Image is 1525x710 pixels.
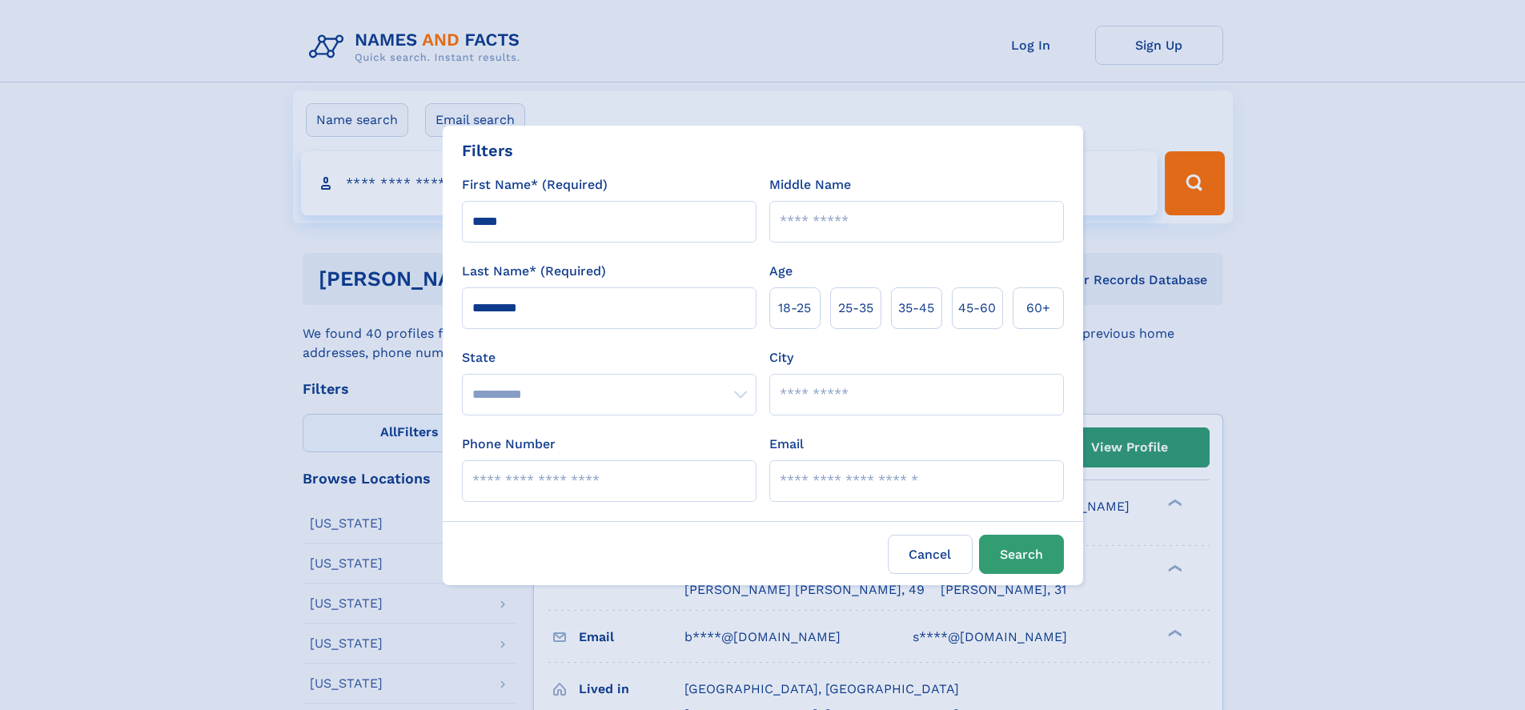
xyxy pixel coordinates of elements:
button: Search [979,535,1064,574]
label: Phone Number [462,435,556,454]
div: Filters [462,138,513,162]
label: State [462,348,756,367]
span: 25‑35 [838,299,873,318]
label: Email [769,435,804,454]
span: 18‑25 [778,299,811,318]
label: Last Name* (Required) [462,262,606,281]
span: 60+ [1026,299,1050,318]
label: City [769,348,793,367]
span: 45‑60 [958,299,996,318]
label: First Name* (Required) [462,175,608,195]
span: 35‑45 [898,299,934,318]
label: Middle Name [769,175,851,195]
label: Age [769,262,793,281]
label: Cancel [888,535,973,574]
